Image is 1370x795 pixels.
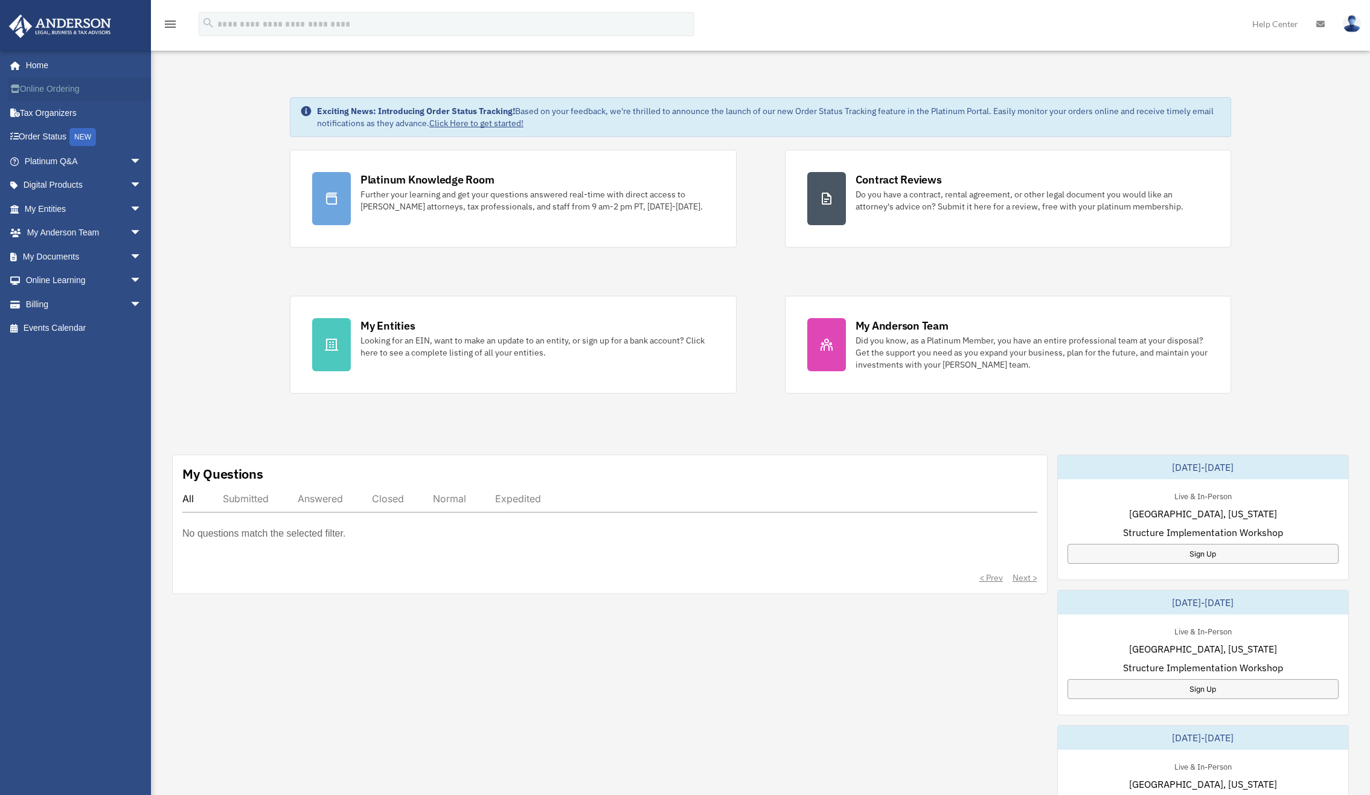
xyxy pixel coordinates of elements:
div: Expedited [495,493,541,505]
i: search [202,16,215,30]
p: No questions match the selected filter. [182,525,345,542]
div: Do you have a contract, rental agreement, or other legal document you would like an attorney's ad... [856,188,1209,212]
div: Contract Reviews [856,172,942,187]
div: Live & In-Person [1165,624,1241,637]
a: Billingarrow_drop_down [8,292,160,316]
a: Sign Up [1068,679,1339,699]
div: Further your learning and get your questions answered real-time with direct access to [PERSON_NAM... [360,188,714,212]
a: Order StatusNEW [8,125,160,150]
a: My Documentsarrow_drop_down [8,244,160,269]
a: Platinum Q&Aarrow_drop_down [8,149,160,173]
span: arrow_drop_down [130,244,154,269]
span: Structure Implementation Workshop [1123,525,1283,540]
span: [GEOGRAPHIC_DATA], [US_STATE] [1129,642,1277,656]
a: Digital Productsarrow_drop_down [8,173,160,197]
a: My Entitiesarrow_drop_down [8,197,160,221]
div: My Anderson Team [856,318,949,333]
i: menu [163,17,178,31]
span: arrow_drop_down [130,292,154,317]
a: Click Here to get started! [429,118,523,129]
strong: Exciting News: Introducing Order Status Tracking! [317,106,515,117]
a: Contract Reviews Do you have a contract, rental agreement, or other legal document you would like... [785,150,1232,247]
a: My Anderson Team Did you know, as a Platinum Member, you have an entire professional team at your... [785,296,1232,394]
div: [DATE]-[DATE] [1058,455,1348,479]
a: menu [163,21,178,31]
div: Closed [372,493,404,505]
span: arrow_drop_down [130,221,154,246]
a: My Entities Looking for an EIN, want to make an update to an entity, or sign up for a bank accoun... [290,296,737,394]
div: Live & In-Person [1165,759,1241,772]
div: Live & In-Person [1165,489,1241,502]
div: Answered [298,493,343,505]
div: Looking for an EIN, want to make an update to an entity, or sign up for a bank account? Click her... [360,334,714,359]
div: My Questions [182,465,263,483]
a: Events Calendar [8,316,160,340]
span: Structure Implementation Workshop [1123,660,1283,675]
img: Anderson Advisors Platinum Portal [5,14,115,38]
span: arrow_drop_down [130,197,154,222]
a: Home [8,53,154,77]
span: [GEOGRAPHIC_DATA], [US_STATE] [1129,777,1277,791]
div: NEW [69,128,96,146]
span: arrow_drop_down [130,173,154,198]
div: Submitted [223,493,269,505]
div: Did you know, as a Platinum Member, you have an entire professional team at your disposal? Get th... [856,334,1209,371]
div: Based on your feedback, we're thrilled to announce the launch of our new Order Status Tracking fe... [317,105,1221,129]
div: My Entities [360,318,415,333]
a: Sign Up [1068,544,1339,564]
div: [DATE]-[DATE] [1058,590,1348,615]
div: All [182,493,194,505]
a: Online Ordering [8,77,160,101]
div: Platinum Knowledge Room [360,172,495,187]
div: [DATE]-[DATE] [1058,726,1348,750]
a: My Anderson Teamarrow_drop_down [8,221,160,245]
div: Normal [433,493,466,505]
span: [GEOGRAPHIC_DATA], [US_STATE] [1129,506,1277,521]
img: User Pic [1343,15,1361,33]
a: Tax Organizers [8,101,160,125]
a: Platinum Knowledge Room Further your learning and get your questions answered real-time with dire... [290,150,737,247]
a: Online Learningarrow_drop_down [8,269,160,293]
span: arrow_drop_down [130,149,154,174]
span: arrow_drop_down [130,269,154,293]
